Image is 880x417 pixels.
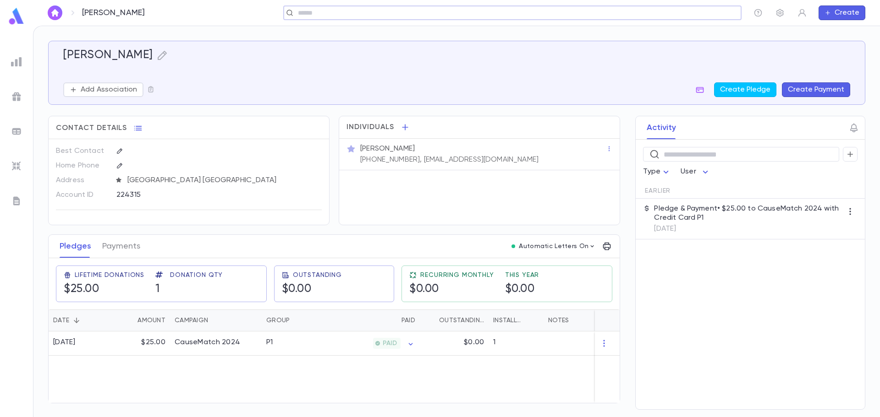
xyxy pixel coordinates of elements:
span: User [681,168,696,175]
div: 1 [489,331,544,356]
span: Type [643,168,660,175]
button: Sort [123,313,137,328]
span: Contact Details [56,124,127,133]
p: [PERSON_NAME] [360,144,415,153]
div: Installments [493,309,524,331]
img: batches_grey.339ca447c9d9533ef1741baa751efc33.svg [11,126,22,137]
div: Notes [548,309,569,331]
h5: 1 [155,282,223,296]
div: Campaign [175,309,208,331]
button: Automatic Letters On [508,240,599,253]
span: Outstanding [293,271,342,279]
span: Individuals [346,123,394,132]
p: $0.00 [464,338,484,347]
h5: $0.00 [282,282,342,296]
img: home_white.a664292cf8c1dea59945f0da9f25487c.svg [49,9,60,16]
p: Pledge & Payment • $25.00 to CauseMatch 2024 with Credit Card P1 [654,204,843,222]
div: 224315 [116,188,276,201]
div: Paid [401,309,415,331]
div: Group [262,309,330,331]
div: [DATE] [53,338,76,347]
span: [GEOGRAPHIC_DATA] [GEOGRAPHIC_DATA] [124,176,323,185]
p: Add Association [81,85,137,94]
h5: $0.00 [505,282,539,296]
p: [PHONE_NUMBER], [EMAIL_ADDRESS][DOMAIN_NAME] [360,155,539,164]
span: This Year [505,271,539,279]
div: $25.00 [110,331,170,356]
button: Create Payment [782,82,850,97]
div: Campaign [170,309,262,331]
span: Earlier [645,187,671,195]
div: P1 [266,338,273,347]
button: Sort [69,313,84,328]
span: Recurring Monthly [420,271,494,279]
img: imports_grey.530a8a0e642e233f2baf0ef88e8c9fcb.svg [11,161,22,172]
h5: $25.00 [64,282,144,296]
div: Type [643,163,671,181]
h5: [PERSON_NAME] [63,49,153,62]
p: Account ID [56,188,109,202]
span: Lifetime Donations [75,271,144,279]
div: Date [49,309,110,331]
button: Sort [524,313,539,328]
button: Create [819,5,865,20]
div: Amount [137,309,165,331]
img: reports_grey.c525e4749d1bce6a11f5fe2a8de1b229.svg [11,56,22,67]
div: User [681,163,711,181]
button: Create Pledge [714,82,776,97]
p: Best Contact [56,144,109,158]
button: Payments [102,235,140,258]
button: Sort [424,313,439,328]
button: Add Association [63,82,143,97]
p: [DATE] [654,224,843,233]
p: Home Phone [56,158,109,173]
div: CauseMatch 2024 [175,338,240,347]
p: [PERSON_NAME] [82,8,145,18]
button: Activity [647,116,676,139]
div: Installments [489,309,544,331]
p: Address [56,173,109,188]
div: Amount [110,309,170,331]
button: Sort [290,313,304,328]
span: PAID [379,340,401,347]
span: Donation Qty [170,271,223,279]
p: Automatic Letters On [519,243,588,250]
button: Sort [208,313,223,328]
div: Outstanding [439,309,484,331]
div: Date [53,309,69,331]
button: Sort [387,313,401,328]
img: logo [7,7,26,25]
div: Paid [330,309,420,331]
div: Outstanding [420,309,489,331]
h5: $0.00 [409,282,494,296]
button: Pledges [60,235,91,258]
div: Notes [544,309,658,331]
div: Group [266,309,290,331]
img: campaigns_grey.99e729a5f7ee94e3726e6486bddda8f1.svg [11,91,22,102]
img: letters_grey.7941b92b52307dd3b8a917253454ce1c.svg [11,195,22,206]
